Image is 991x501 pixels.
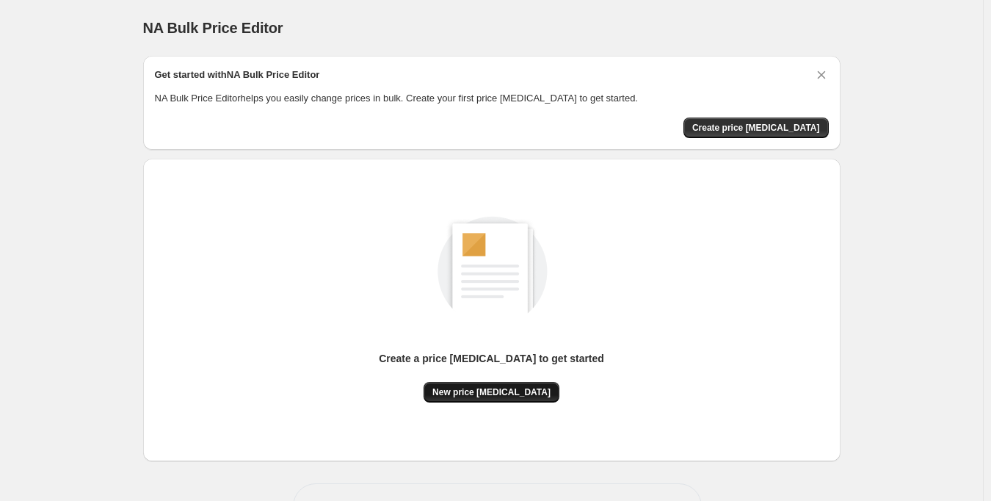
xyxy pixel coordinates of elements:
[814,68,829,82] button: Dismiss card
[432,386,551,398] span: New price [MEDICAL_DATA]
[424,382,559,403] button: New price [MEDICAL_DATA]
[155,91,829,106] p: NA Bulk Price Editor helps you easily change prices in bulk. Create your first price [MEDICAL_DAT...
[692,122,820,134] span: Create price [MEDICAL_DATA]
[683,118,829,138] button: Create price change job
[143,20,283,36] span: NA Bulk Price Editor
[155,68,320,82] h2: Get started with NA Bulk Price Editor
[379,351,604,366] p: Create a price [MEDICAL_DATA] to get started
